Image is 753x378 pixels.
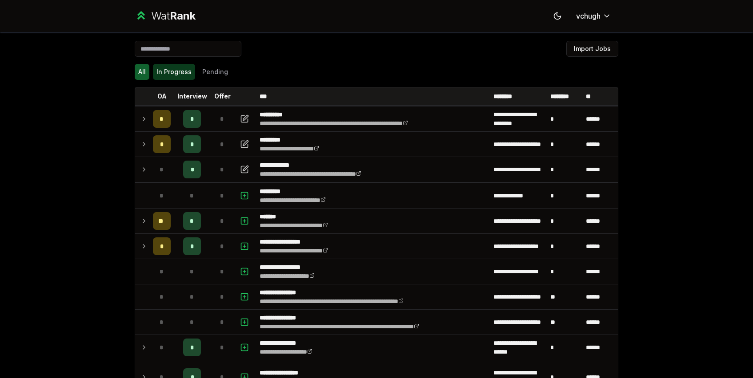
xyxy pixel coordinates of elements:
button: In Progress [153,64,195,80]
span: vchugh [576,11,601,21]
p: Interview [177,92,207,101]
span: Rank [170,9,196,22]
button: vchugh [569,8,618,24]
div: Wat [151,9,196,23]
p: Offer [214,92,231,101]
a: WatRank [135,9,196,23]
button: Import Jobs [566,41,618,57]
p: OA [157,92,167,101]
button: Pending [199,64,232,80]
button: All [135,64,149,80]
